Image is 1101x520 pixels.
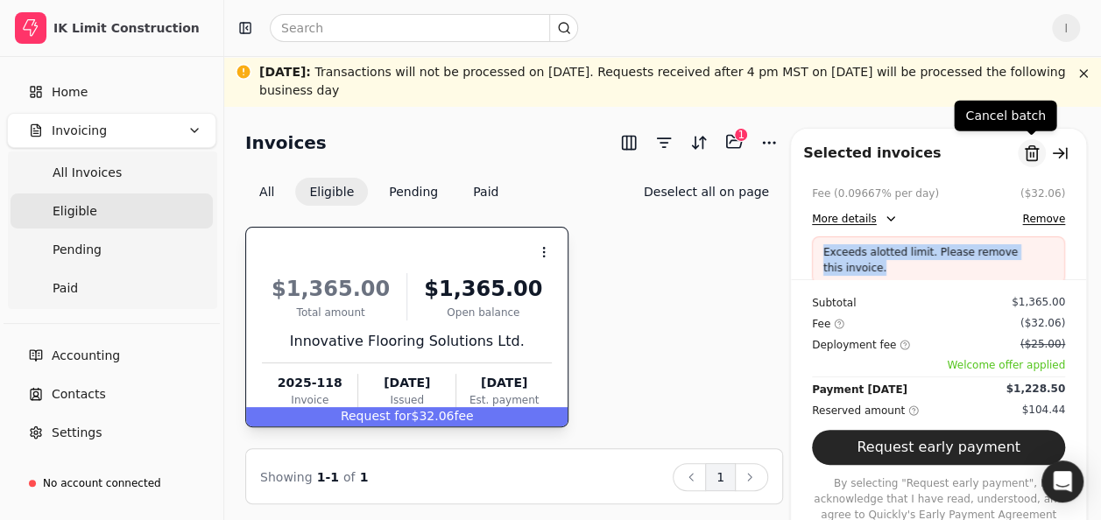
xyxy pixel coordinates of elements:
div: 1 [734,128,748,142]
button: More details [812,208,898,229]
button: ($32.06) [1020,186,1065,201]
a: Pending [11,232,213,267]
div: ($32.06) [1020,315,1065,331]
div: IK Limit Construction [53,19,208,37]
span: Eligible [53,202,97,221]
span: Request for [341,409,412,423]
span: Accounting [52,347,120,365]
a: Home [7,74,216,109]
span: 1 [360,470,369,484]
div: Subtotal [812,294,856,312]
div: Open Intercom Messenger [1041,460,1083,502]
a: No account connected [7,467,216,499]
span: Showing [260,470,312,484]
div: Invoice [262,392,357,408]
div: $32.06 [246,407,568,426]
div: Fee (0.09667% per day) [812,186,939,201]
div: Payment [DATE] [812,381,907,398]
a: Accounting [7,338,216,373]
span: Welcome offer applied [812,357,1065,373]
p: Exceeds alotted limit. Please remove this invoice. [823,244,1029,276]
a: Paid [11,271,213,306]
a: All Invoices [11,155,213,190]
button: Invoicing [7,113,216,148]
div: [DATE] [456,374,552,392]
div: Innovative Flooring Solutions Ltd. [262,331,552,352]
div: ($25.00) [1020,336,1065,352]
div: $1,365.00 [414,273,552,305]
button: Pending [375,178,452,206]
div: Est. payment [456,392,552,408]
div: Reserved amount [812,402,919,419]
button: Request early payment [812,430,1065,465]
div: Open balance [414,305,552,320]
span: fee [454,409,473,423]
div: $104.44 [1021,402,1065,418]
div: Deployment fee [812,336,910,354]
div: Total amount [262,305,399,320]
span: Home [52,83,88,102]
span: 1 - 1 [317,470,339,484]
button: Eligible [295,178,368,206]
div: 2025-118 [262,374,357,392]
button: Remove [1022,208,1065,229]
h2: Invoices [245,129,327,157]
button: 1 [705,463,736,491]
input: Search [270,14,578,42]
div: Invoice filter options [245,178,512,206]
div: Issued [358,392,455,408]
div: No account connected [43,475,161,491]
button: Refer & Earn [7,453,216,488]
span: Contacts [52,385,106,404]
span: Settings [52,424,102,442]
button: Batch (1) [720,128,748,156]
a: Eligible [11,193,213,228]
span: Invoicing [52,122,107,140]
button: Deselect all on page [630,178,783,206]
button: I [1052,14,1080,42]
div: Transactions will not be processed on [DATE]. Requests received after 4 pm MST on [DATE] will be ... [259,63,1066,100]
div: $1,228.50 [1006,381,1065,397]
button: Paid [459,178,512,206]
a: Settings [7,415,216,450]
span: [DATE] : [259,65,311,79]
span: of [343,470,356,484]
span: Pending [53,241,102,259]
div: Selected invoices [803,143,941,164]
div: $1,365.00 [262,273,399,305]
button: Sort [685,129,713,157]
div: Cancel batch [954,101,1056,131]
button: All [245,178,288,206]
span: All Invoices [53,164,122,182]
span: Paid [53,279,78,298]
div: Fee [812,315,844,333]
div: $1,365.00 [1012,294,1065,310]
a: Contacts [7,376,216,411]
button: More [755,129,783,157]
div: [DATE] [358,374,455,392]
